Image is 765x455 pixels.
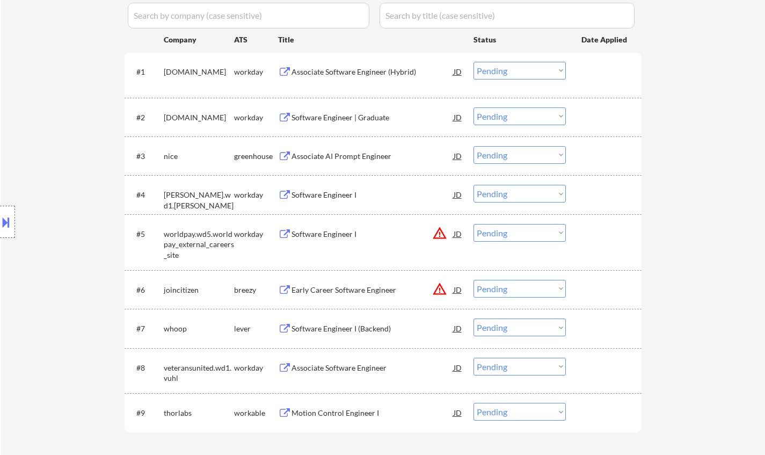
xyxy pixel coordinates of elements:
div: [DOMAIN_NAME] [164,67,234,77]
div: Software Engineer | Graduate [292,112,454,123]
div: ATS [234,34,278,45]
div: Title [278,34,463,45]
div: Associate Software Engineer (Hybrid) [292,67,454,77]
div: joincitizen [164,285,234,295]
div: Associate AI Prompt Engineer [292,151,454,162]
div: [DOMAIN_NAME] [164,112,234,123]
div: JD [453,62,463,81]
div: breezy [234,285,278,295]
div: Software Engineer I (Backend) [292,323,454,334]
div: Status [473,30,566,49]
div: JD [453,185,463,204]
div: Motion Control Engineer I [292,408,454,418]
div: workday [234,67,278,77]
div: Company [164,34,234,45]
div: whoop [164,323,234,334]
div: Software Engineer I [292,190,454,200]
div: nice [164,151,234,162]
div: Associate Software Engineer [292,363,454,373]
div: workday [234,363,278,373]
div: veteransunited.wd1.vuhl [164,363,234,384]
div: JD [453,146,463,165]
input: Search by company (case sensitive) [128,3,369,28]
div: workday [234,190,278,200]
button: warning_amber [432,281,447,297]
button: warning_amber [432,226,447,241]
div: greenhouse [234,151,278,162]
input: Search by title (case sensitive) [380,3,635,28]
div: JD [453,319,463,338]
div: JD [453,224,463,243]
div: thorlabs [164,408,234,418]
div: [PERSON_NAME].wd1.[PERSON_NAME] [164,190,234,211]
div: JD [453,403,463,422]
div: JD [453,358,463,377]
div: JD [453,280,463,299]
div: workable [234,408,278,418]
div: JD [453,107,463,127]
div: Software Engineer I [292,229,454,240]
div: worldpay.wd5.worldpay_external_careers_site [164,229,234,261]
div: #9 [136,408,155,418]
div: Early Career Software Engineer [292,285,454,295]
div: lever [234,323,278,334]
div: workday [234,229,278,240]
div: workday [234,112,278,123]
div: Date Applied [581,34,629,45]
